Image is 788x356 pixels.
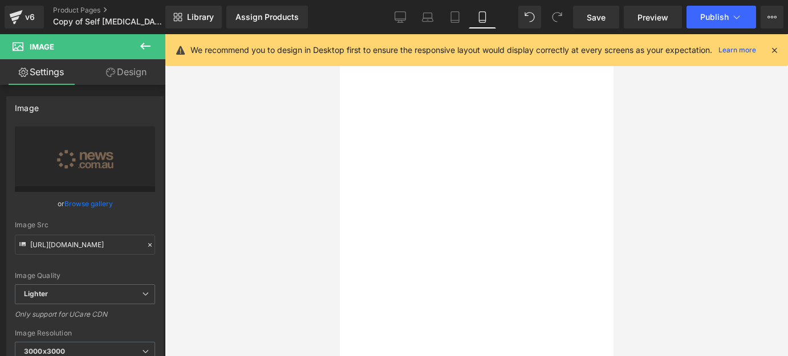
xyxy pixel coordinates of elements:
[15,221,155,229] div: Image Src
[761,6,783,28] button: More
[85,59,168,85] a: Design
[190,44,712,56] p: We recommend you to design in Desktop first to ensure the responsive layout would display correct...
[518,6,541,28] button: Undo
[15,235,155,255] input: Link
[235,13,299,22] div: Assign Products
[749,317,777,345] iframe: Intercom live chat
[30,42,54,51] span: Image
[5,6,44,28] a: v6
[187,12,214,22] span: Library
[24,347,65,355] b: 3000x3000
[53,6,184,15] a: Product Pages
[546,6,568,28] button: Redo
[15,198,155,210] div: or
[624,6,682,28] a: Preview
[15,97,39,113] div: Image
[64,194,113,214] a: Browse gallery
[15,310,155,326] div: Only support for UCare CDN
[165,6,222,28] a: New Library
[587,11,606,23] span: Save
[714,43,761,57] a: Learn more
[24,289,48,298] b: Lighter
[414,6,441,28] a: Laptop
[53,17,163,26] span: Copy of Self [MEDICAL_DATA] Foam 1 - 10k Call - Warda
[687,6,756,28] button: Publish
[700,13,729,22] span: Publish
[23,10,37,24] div: v6
[15,272,155,280] div: Image Quality
[387,6,414,28] a: Desktop
[15,329,155,337] div: Image Resolution
[469,6,496,28] a: Mobile
[441,6,469,28] a: Tablet
[637,11,668,23] span: Preview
